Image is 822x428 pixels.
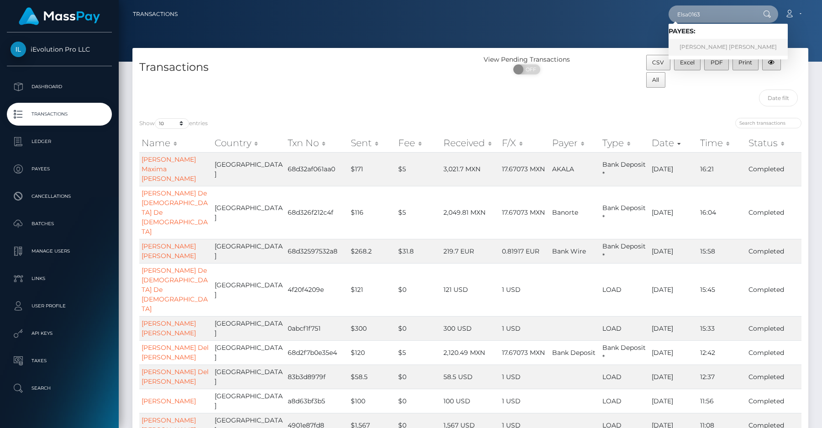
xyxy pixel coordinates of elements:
td: [DATE] [649,239,697,263]
a: [PERSON_NAME] De [DEMOGRAPHIC_DATA] De [DEMOGRAPHIC_DATA] [142,266,208,313]
a: [PERSON_NAME] [PERSON_NAME] [142,242,196,260]
td: 1 USD [500,365,550,389]
td: Completed [746,365,801,389]
p: Manage Users [11,244,108,258]
a: Payees [7,158,112,180]
span: OFF [518,64,541,74]
a: API Keys [7,322,112,345]
td: [DATE] [649,263,697,316]
span: Excel [680,59,695,66]
td: 15:58 [698,239,746,263]
select: Showentries [155,118,189,129]
td: Completed [746,239,801,263]
td: 1 USD [500,316,550,340]
td: Completed [746,389,801,413]
td: [DATE] [649,316,697,340]
td: 68d32597532a8 [285,239,348,263]
td: 12:42 [698,340,746,365]
a: Batches [7,212,112,235]
p: User Profile [11,299,108,313]
a: [PERSON_NAME] Maxima [PERSON_NAME] [142,155,196,183]
span: All [652,76,659,83]
td: Completed [746,186,801,239]
td: Completed [746,263,801,316]
p: Ledger [11,135,108,148]
td: 11:56 [698,389,746,413]
a: Dashboard [7,75,112,98]
td: 2,120.49 MXN [441,340,500,365]
td: 12:37 [698,365,746,389]
span: Banorte [552,208,578,217]
td: $0 [396,389,441,413]
td: 1 USD [500,389,550,413]
span: CSV [652,59,664,66]
th: Status: activate to sort column ascending [746,134,801,152]
h6: Payees: [669,27,788,35]
a: [PERSON_NAME] [PERSON_NAME] [669,39,788,56]
p: Batches [11,217,108,231]
td: LOAD [600,389,650,413]
span: AKALA [552,165,574,173]
td: 17.67073 MXN [500,340,550,365]
td: [DATE] [649,340,697,365]
td: Bank Deposit * [600,239,650,263]
td: 17.67073 MXN [500,152,550,186]
td: 219.7 EUR [441,239,500,263]
p: Links [11,272,108,285]
a: User Profile [7,295,112,317]
td: $116 [348,186,396,239]
th: Received: activate to sort column ascending [441,134,500,152]
span: Print [738,59,752,66]
td: $0 [396,365,441,389]
span: iEvolution Pro LLC [7,45,112,53]
a: Links [7,267,112,290]
th: F/X: activate to sort column ascending [500,134,550,152]
h4: Transactions [139,59,464,75]
td: [GEOGRAPHIC_DATA] [212,365,285,389]
td: $268.2 [348,239,396,263]
td: 121 USD [441,263,500,316]
a: Manage Users [7,240,112,263]
p: Dashboard [11,80,108,94]
td: 0abcf1f751 [285,316,348,340]
th: Time: activate to sort column ascending [698,134,746,152]
td: 2,049.81 MXN [441,186,500,239]
button: All [646,72,665,88]
th: Country: activate to sort column ascending [212,134,285,152]
p: Taxes [11,354,108,368]
td: 83b3d8979f [285,365,348,389]
span: PDF [711,59,723,66]
td: 16:04 [698,186,746,239]
td: LOAD [600,316,650,340]
td: $5 [396,152,441,186]
td: [DATE] [649,186,697,239]
button: Print [732,55,759,70]
td: [GEOGRAPHIC_DATA] [212,340,285,365]
th: Txn No: activate to sort column ascending [285,134,348,152]
span: Bank Deposit [552,349,595,357]
td: Bank Deposit * [600,152,650,186]
td: [DATE] [649,152,697,186]
a: Cancellations [7,185,112,208]
td: [GEOGRAPHIC_DATA] [212,389,285,413]
p: Search [11,381,108,395]
td: [DATE] [649,365,697,389]
td: LOAD [600,365,650,389]
a: Taxes [7,349,112,372]
a: [PERSON_NAME] Del [PERSON_NAME] [142,368,209,386]
a: [PERSON_NAME] De [DEMOGRAPHIC_DATA] De [DEMOGRAPHIC_DATA] [142,189,208,236]
td: 68d326f212c4f [285,186,348,239]
td: $0 [396,316,441,340]
span: Bank Wire [552,247,586,255]
td: $300 [348,316,396,340]
td: 16:21 [698,152,746,186]
td: 58.5 USD [441,365,500,389]
td: [GEOGRAPHIC_DATA] [212,186,285,239]
td: $58.5 [348,365,396,389]
a: Transactions [133,5,178,24]
td: [GEOGRAPHIC_DATA] [212,152,285,186]
th: Payer: activate to sort column ascending [550,134,600,152]
td: 1 USD [500,263,550,316]
td: 0.81917 EUR [500,239,550,263]
a: Search [7,377,112,400]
